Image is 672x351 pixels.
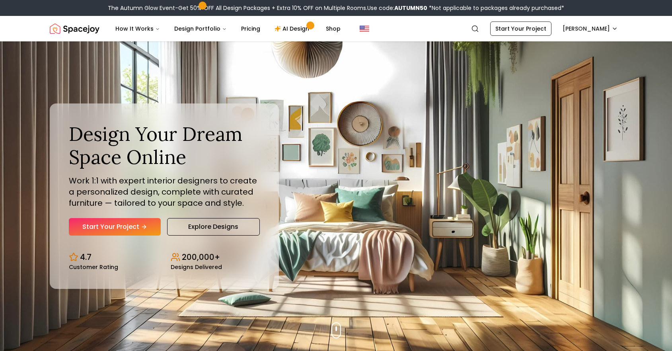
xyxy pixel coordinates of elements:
[167,218,260,236] a: Explore Designs
[69,123,260,168] h1: Design Your Dream Space Online
[235,21,267,37] a: Pricing
[69,175,260,209] p: Work 1:1 with expert interior designers to create a personalized design, complete with curated fu...
[490,21,551,36] a: Start Your Project
[319,21,347,37] a: Shop
[50,21,99,37] img: Spacejoy Logo
[427,4,564,12] span: *Not applicable to packages already purchased*
[50,16,623,41] nav: Global
[50,21,99,37] a: Spacejoy
[558,21,623,36] button: [PERSON_NAME]
[360,24,369,33] img: United States
[109,21,347,37] nav: Main
[367,4,427,12] span: Use code:
[69,218,161,236] a: Start Your Project
[108,4,564,12] div: The Autumn Glow Event-Get 50% OFF All Design Packages + Extra 10% OFF on Multiple Rooms.
[268,21,318,37] a: AI Design
[182,252,220,263] p: 200,000+
[69,264,118,270] small: Customer Rating
[394,4,427,12] b: AUTUMN50
[69,245,260,270] div: Design stats
[168,21,233,37] button: Design Portfolio
[171,264,222,270] small: Designs Delivered
[109,21,166,37] button: How It Works
[80,252,92,263] p: 4.7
